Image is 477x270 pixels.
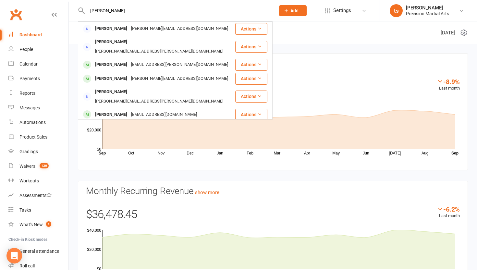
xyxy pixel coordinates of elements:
[93,97,225,106] div: [PERSON_NAME][EMAIL_ADDRESS][PERSON_NAME][DOMAIN_NAME]
[235,23,267,35] button: Actions
[19,61,38,67] div: Calendar
[8,217,68,232] a: What's New1
[19,164,35,169] div: Waivers
[437,78,460,92] div: Last month
[8,115,68,130] a: Automations
[235,73,267,84] button: Actions
[93,74,129,83] div: [PERSON_NAME]
[8,174,68,188] a: Workouts
[235,41,267,53] button: Actions
[93,47,225,56] div: [PERSON_NAME][EMAIL_ADDRESS][PERSON_NAME][DOMAIN_NAME]
[19,32,42,37] div: Dashboard
[279,5,307,16] button: Add
[8,42,68,57] a: People
[333,3,351,18] span: Settings
[86,186,460,196] h3: Monthly Recurring Revenue
[437,78,460,85] div: -8.9%
[8,28,68,42] a: Dashboard
[8,86,68,101] a: Reports
[19,134,47,140] div: Product Sales
[406,5,449,11] div: [PERSON_NAME]
[8,188,68,203] a: Assessments
[93,37,129,47] div: [PERSON_NAME]
[19,47,33,52] div: People
[40,163,49,168] span: 130
[8,57,68,71] a: Calendar
[8,101,68,115] a: Messages
[195,190,219,195] a: show more
[19,263,35,268] div: Roll call
[129,110,199,119] div: [EMAIL_ADDRESS][DOMAIN_NAME]
[85,6,271,15] input: Search...
[8,159,68,174] a: Waivers 130
[235,59,267,70] button: Actions
[8,203,68,217] a: Tasks
[19,91,35,96] div: Reports
[19,222,43,227] div: What's New
[93,110,129,119] div: [PERSON_NAME]
[86,59,460,69] h3: Net Revenue
[437,205,460,213] div: -6.2%
[86,78,460,99] div: $36,527.45
[8,144,68,159] a: Gradings
[290,8,299,13] span: Add
[129,24,230,33] div: [PERSON_NAME][EMAIL_ADDRESS][DOMAIN_NAME]
[19,207,31,213] div: Tasks
[129,74,230,83] div: [PERSON_NAME][EMAIL_ADDRESS][DOMAIN_NAME]
[441,29,455,37] span: [DATE]
[235,91,267,102] button: Actions
[93,87,129,97] div: [PERSON_NAME]
[406,11,449,17] div: Precision Martial Arts
[93,24,129,33] div: [PERSON_NAME]
[390,4,403,17] div: ts
[235,109,267,120] button: Actions
[8,130,68,144] a: Product Sales
[129,60,230,69] div: [EMAIL_ADDRESS][PERSON_NAME][DOMAIN_NAME]
[19,178,39,183] div: Workouts
[46,221,51,227] span: 1
[19,149,38,154] div: Gradings
[437,205,460,219] div: Last month
[8,244,68,259] a: General attendance kiosk mode
[19,249,59,254] div: General attendance
[19,105,40,110] div: Messages
[8,71,68,86] a: Payments
[6,248,22,264] div: Open Intercom Messenger
[86,205,460,227] div: $36,478.45
[19,76,40,81] div: Payments
[19,193,52,198] div: Assessments
[93,60,129,69] div: [PERSON_NAME]
[8,6,24,23] a: Clubworx
[19,120,46,125] div: Automations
